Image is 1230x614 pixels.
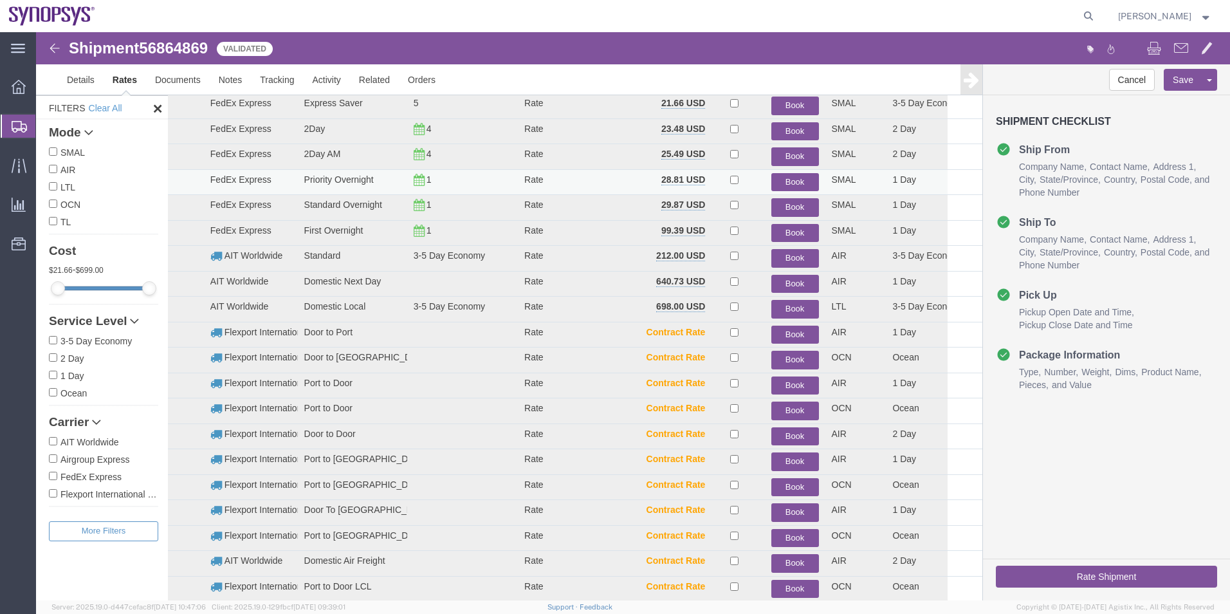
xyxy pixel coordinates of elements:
[482,340,519,366] td: Rate
[850,315,911,341] td: Ocean
[13,339,21,347] input: 1 Day
[789,315,850,341] td: OCN
[13,212,122,226] h4: Cost
[13,113,122,127] label: SMAL
[36,32,1230,600] iframe: FS Legacy Container
[262,137,371,163] td: Priority Overnight
[610,523,670,534] b: Contract Rate
[168,391,262,417] td: Flexport International LLC
[610,396,670,407] b: Contract Rate
[168,366,262,392] td: Flexport International LLC
[850,188,911,214] td: 1 Day
[482,366,519,392] td: Rate
[1068,215,1101,225] span: Country
[1054,129,1114,140] span: Contact Name
[1068,142,1101,153] span: Country
[620,269,669,279] b: 698.00 USD
[482,163,519,189] td: Rate
[735,471,783,490] button: Book
[363,32,408,63] a: Orders
[789,519,850,544] td: AIR
[983,215,1000,225] span: City
[735,446,783,465] button: Book
[1054,202,1114,212] span: Contact Name
[371,61,482,87] td: 5
[482,519,519,544] td: Rate
[1008,335,1042,345] span: Number
[168,163,262,189] td: FedEx Express
[960,109,1034,125] h4: Ship From
[789,239,850,265] td: AIR
[850,391,911,417] td: 2 Day
[371,137,482,163] td: 1
[983,202,1051,212] span: Company Name
[850,493,911,519] td: Ocean
[789,112,850,138] td: SMAL
[735,141,783,160] button: Book
[13,165,122,179] label: OCN
[625,193,669,203] b: 99.39 USD
[1045,335,1076,345] span: Weight
[789,163,850,189] td: SMAL
[262,163,371,189] td: Standard Overnight
[625,116,669,127] b: 25.49 USD
[1105,142,1159,153] span: Postal Code
[262,112,371,138] td: 2Day AM
[1004,141,1065,154] span: State/Province
[13,301,122,315] label: 3-5 Day Economy
[960,255,1021,270] h4: Pick Up
[960,182,1020,198] h4: Ship To
[262,265,371,290] td: Domestic Local
[482,493,519,519] td: Rate
[789,214,850,239] td: AIR
[625,142,669,153] b: 28.81 USD
[983,335,1005,345] span: Type
[1004,214,1065,227] span: State/Province
[168,493,262,519] td: Flexport International LLC
[13,94,122,107] a: Mode
[13,319,122,333] label: 2 Day
[110,32,174,63] a: Documents
[371,214,482,239] td: 3-5 Day Economy
[13,283,122,296] a: Service Level
[482,239,519,265] td: Rate
[371,86,482,112] td: 4
[850,442,911,468] td: Ocean
[735,522,783,541] button: Book
[168,468,262,494] td: Flexport International LLC
[13,402,122,416] label: AIT Worldwide
[482,468,519,494] td: Rate
[789,265,850,290] td: LTL
[1073,37,1119,59] button: Cancel
[314,32,363,63] a: Related
[68,32,110,63] a: Rates
[482,290,519,315] td: Rate
[482,315,519,341] td: Rate
[735,497,783,516] button: Book
[13,167,21,176] input: OCN
[482,137,519,163] td: Rate
[735,243,783,261] button: Book
[262,239,371,265] td: Domestic Next Day
[625,66,669,76] b: 21.66 USD
[262,468,371,494] td: Door To [GEOGRAPHIC_DATA]-Deck
[13,336,122,350] label: 1 Day
[789,366,850,392] td: OCN
[154,603,206,611] span: [DATE] 10:47:06
[789,137,850,163] td: SMAL
[580,603,612,611] a: Feedback
[13,304,21,312] input: 3-5 Day Economy
[789,468,850,494] td: AIR
[212,603,345,611] span: Client: 2025.19.0-129fbcf
[1117,8,1213,24] button: [PERSON_NAME]
[371,188,482,214] td: 1
[13,147,122,162] label: LTL
[850,239,911,265] td: 1 Day
[983,129,1051,140] span: Company Name
[789,290,850,315] td: AIR
[13,356,21,364] input: Ocean
[850,214,911,239] td: 3-5 Day Economy
[51,603,206,611] span: Server: 2025.19.0-d447cefac8f
[789,493,850,519] td: OCN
